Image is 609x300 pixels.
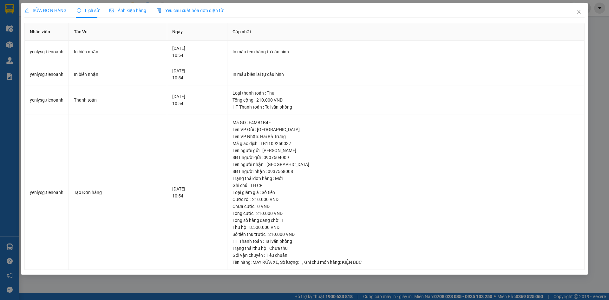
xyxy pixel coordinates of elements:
[232,147,579,154] div: Tên người gửi : [PERSON_NAME]
[25,63,69,86] td: yenlysg.tienoanh
[74,71,162,78] div: In biên nhận
[172,67,222,81] div: [DATE] 10:54
[74,48,162,55] div: In biên nhận
[232,196,579,203] div: Cước rồi : 210.000 VND
[25,23,69,41] th: Nhân viên
[167,23,227,41] th: Ngày
[232,231,579,238] div: Số tiền thu trước : 210.000 VND
[232,133,579,140] div: Tên VP Nhận: Hai Bà Trưng
[232,175,579,182] div: Trạng thái đơn hàng : Mới
[232,245,579,252] div: Trạng thái thu hộ : Chưa thu
[25,85,69,115] td: yenlysg.tienoanh
[342,260,362,265] span: KIỆN BBC
[232,259,579,266] div: Tên hàng: , Số lượng: , Ghi chú món hàng:
[232,238,579,245] div: HT Thanh toán : Tại văn phòng
[570,3,588,21] button: Close
[232,182,579,189] div: Ghi chú : TH CR
[232,140,579,147] div: Mã giao dịch : TB1109250037
[232,154,579,161] div: SĐT người gửi : 0907504009
[232,126,579,133] div: Tên VP Gửi : [GEOGRAPHIC_DATA]
[232,97,579,103] div: Tổng cộng : 210.000 VND
[232,90,579,97] div: Loại thanh toán : Thu
[25,115,69,270] td: yenlysg.tienoanh
[232,252,579,259] div: Gói vận chuyển : Tiêu chuẩn
[232,203,579,210] div: Chưa cước : 0 VND
[227,23,585,41] th: Cập nhật
[232,217,579,224] div: Tổng số hàng đang chờ : 1
[232,168,579,175] div: SĐT người nhận : 0937568008
[232,210,579,217] div: Tổng cước : 210.000 VND
[156,8,223,13] span: Yêu cầu xuất hóa đơn điện tử
[109,8,114,13] span: picture
[232,189,579,196] div: Loại giảm giá : Số tiền
[74,189,162,196] div: Tạo Đơn hàng
[24,8,67,13] span: SỬA ĐƠN HÀNG
[172,185,222,199] div: [DATE] 10:54
[25,41,69,63] td: yenlysg.tienoanh
[172,45,222,59] div: [DATE] 10:54
[69,23,167,41] th: Tác Vụ
[156,8,161,13] img: icon
[74,97,162,103] div: Thanh toán
[232,119,579,126] div: Mã GD : F4MB1B4F
[576,9,581,14] span: close
[232,71,579,78] div: In mẫu biên lai tự cấu hình
[109,8,146,13] span: Ảnh kiện hàng
[252,260,278,265] span: MÁY RỬA XE
[232,103,579,110] div: HT Thanh toán : Tại văn phòng
[77,8,81,13] span: clock-circle
[300,260,302,265] span: 1
[172,93,222,107] div: [DATE] 10:54
[24,8,29,13] span: edit
[77,8,99,13] span: Lịch sử
[232,161,579,168] div: Tên người nhận : [GEOGRAPHIC_DATA]
[232,48,579,55] div: In mẫu tem hàng tự cấu hình
[232,224,579,231] div: Thu hộ : 8.500.000 VND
